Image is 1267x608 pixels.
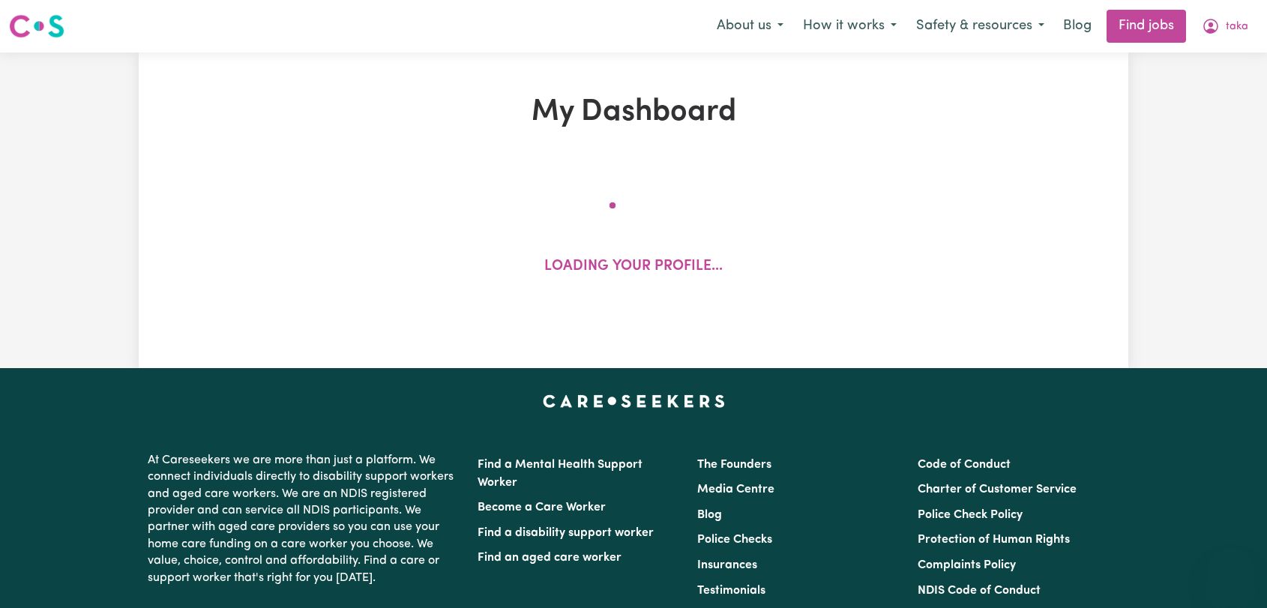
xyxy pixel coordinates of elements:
[9,13,64,40] img: Careseekers logo
[544,256,723,278] p: Loading your profile...
[918,585,1041,597] a: NDIS Code of Conduct
[918,484,1077,496] a: Charter of Customer Service
[1226,19,1248,35] span: taka
[148,446,460,592] p: At Careseekers we are more than just a platform. We connect individuals directly to disability su...
[478,459,642,489] a: Find a Mental Health Support Worker
[1054,10,1101,43] a: Blog
[793,10,906,42] button: How it works
[697,559,757,571] a: Insurances
[1107,10,1186,43] a: Find jobs
[918,559,1016,571] a: Complaints Policy
[918,509,1023,521] a: Police Check Policy
[697,509,722,521] a: Blog
[478,527,654,539] a: Find a disability support worker
[543,395,725,407] a: Careseekers home page
[313,94,954,130] h1: My Dashboard
[1207,548,1255,596] iframe: Button to launch messaging window
[697,534,772,546] a: Police Checks
[478,552,622,564] a: Find an aged care worker
[9,9,64,43] a: Careseekers logo
[697,459,771,471] a: The Founders
[918,459,1011,471] a: Code of Conduct
[906,10,1054,42] button: Safety & resources
[1192,10,1258,42] button: My Account
[697,484,774,496] a: Media Centre
[918,534,1070,546] a: Protection of Human Rights
[707,10,793,42] button: About us
[478,502,606,514] a: Become a Care Worker
[697,585,765,597] a: Testimonials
